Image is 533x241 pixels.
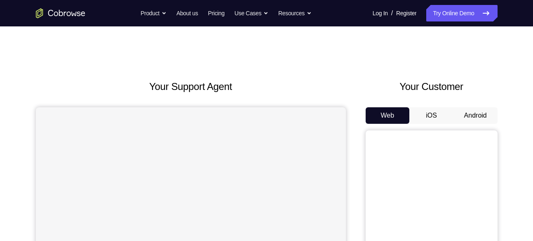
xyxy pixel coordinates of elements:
[391,8,393,18] span: /
[409,107,453,124] button: iOS
[426,5,497,21] a: Try Online Demo
[396,5,416,21] a: Register
[366,79,498,94] h2: Your Customer
[278,5,312,21] button: Resources
[176,5,198,21] a: About us
[373,5,388,21] a: Log In
[453,107,498,124] button: Android
[366,107,410,124] button: Web
[235,5,268,21] button: Use Cases
[141,5,167,21] button: Product
[36,79,346,94] h2: Your Support Agent
[36,8,85,18] a: Go to the home page
[208,5,224,21] a: Pricing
